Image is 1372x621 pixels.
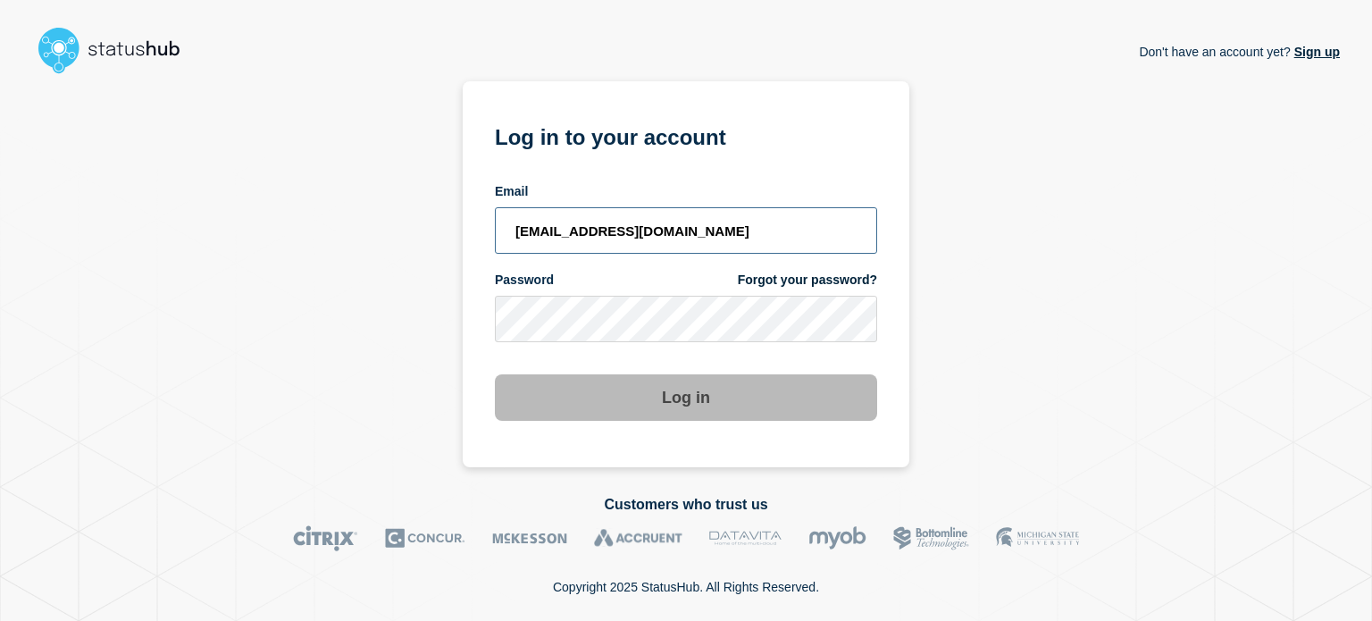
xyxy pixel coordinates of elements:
[495,119,877,152] h1: Log in to your account
[1139,30,1340,73] p: Don't have an account yet?
[738,272,877,289] a: Forgot your password?
[709,525,782,551] img: DataVita logo
[594,525,682,551] img: Accruent logo
[385,525,465,551] img: Concur logo
[495,374,877,421] button: Log in
[996,525,1079,551] img: MSU logo
[893,525,969,551] img: Bottomline logo
[1291,45,1340,59] a: Sign up
[495,207,877,254] input: email input
[495,272,554,289] span: Password
[808,525,866,551] img: myob logo
[495,296,877,342] input: password input
[32,497,1340,513] h2: Customers who trust us
[553,580,819,594] p: Copyright 2025 StatusHub. All Rights Reserved.
[492,525,567,551] img: McKesson logo
[32,21,202,79] img: StatusHub logo
[495,183,528,200] span: Email
[293,525,358,551] img: Citrix logo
